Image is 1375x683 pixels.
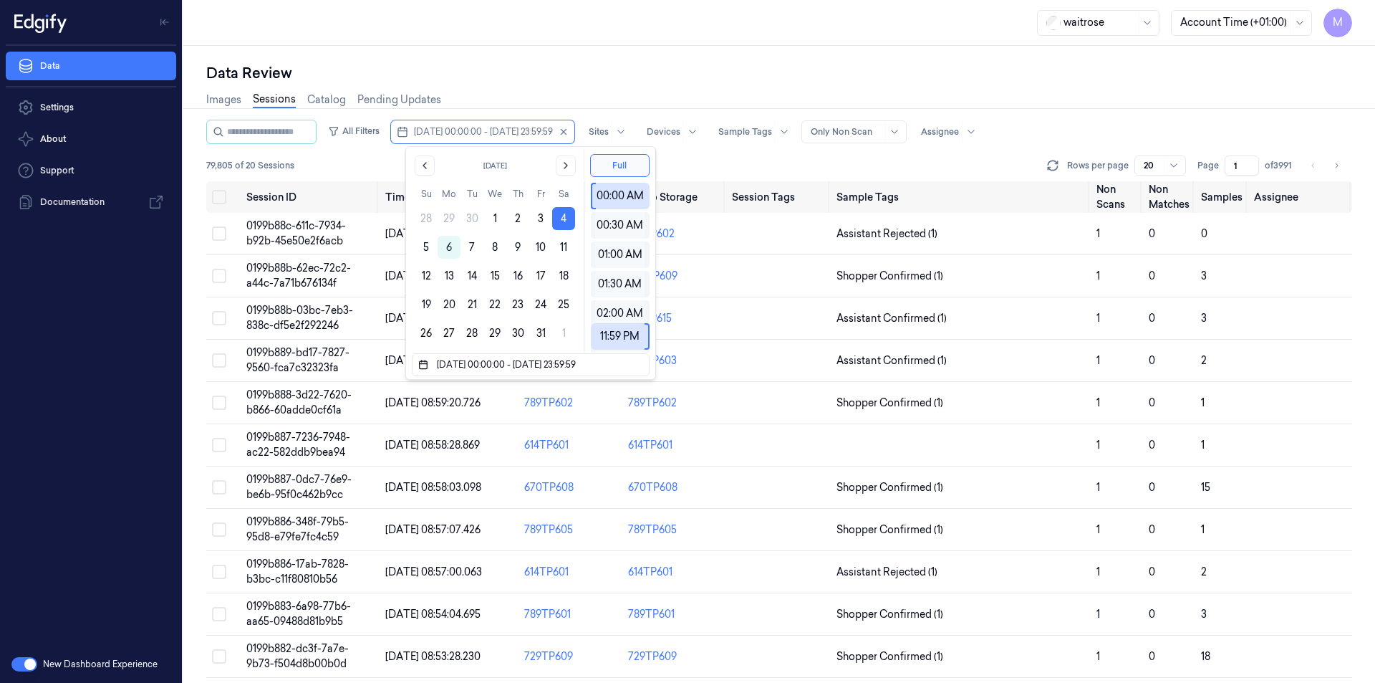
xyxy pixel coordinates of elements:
span: 79,805 of 20 Sessions [206,159,294,172]
span: [DATE] 08:54:04.695 [385,608,481,621]
nav: pagination [1303,156,1346,176]
button: Sunday, October 26th, 2025 [415,322,438,345]
button: Friday, October 31st, 2025 [529,322,552,345]
span: 3 [1201,608,1207,621]
span: 0 [1149,608,1155,621]
a: Documentation [6,188,176,216]
div: 01:30 AM [595,271,645,297]
th: Samples [1195,181,1248,213]
button: Thursday, October 2nd, 2025 [506,207,529,230]
span: Shopper Confirmed (1) [836,522,943,538]
span: Shopper Confirmed (1) [836,649,943,664]
span: 1 [1096,523,1100,536]
button: M [1323,9,1352,37]
button: Wednesday, October 15th, 2025 [483,264,506,287]
button: Go to the Next Month [556,156,576,176]
th: Friday [529,187,552,201]
span: 1 [1096,269,1100,282]
button: Select row [212,269,226,283]
button: Select row [212,607,226,621]
a: Catalog [307,92,346,108]
th: Monday [438,187,460,201]
span: 0 [1149,227,1155,240]
div: 670TP608 [628,480,677,495]
button: Monday, September 29th, 2025 [438,207,460,230]
button: Go to the Previous Month [415,156,435,176]
span: 1 [1096,481,1100,494]
button: Tuesday, October 7th, 2025 [460,236,483,259]
span: 0 [1149,312,1155,325]
button: Wednesday, October 1st, 2025 [483,207,506,230]
button: Sunday, October 12th, 2025 [415,264,438,287]
button: Saturday, October 25th, 2025 [552,293,575,316]
a: Images [206,92,241,108]
span: 3 [1201,312,1207,325]
span: Assistant Confirmed (1) [836,353,947,368]
button: Select row [212,396,226,410]
th: Tuesday [460,187,483,201]
button: Thursday, October 9th, 2025 [506,236,529,259]
span: 0 [1149,439,1155,452]
th: Wednesday [483,187,506,201]
span: [DATE] 00:00:00 - [DATE] 23:59:59 [414,125,553,138]
span: [DATE] 09:02:46.990 [385,269,481,282]
span: 0 [1149,481,1155,494]
div: Data Review [206,63,1352,83]
span: [DATE] 08:58:03.098 [385,481,481,494]
div: 00:00 AM [596,183,645,209]
span: Shopper Confirmed (1) [836,607,943,622]
span: 1 [1096,439,1100,452]
th: Sample Tags [831,181,1091,213]
span: 3 [1201,269,1207,282]
span: 0199b886-17ab-7828-b3bc-c11f80810b56 [246,558,349,586]
span: 1 [1096,396,1100,409]
span: 0 [1149,354,1155,367]
button: Tuesday, September 30th, 2025 [460,207,483,230]
button: Select row [212,522,226,537]
button: [DATE] [443,156,547,176]
a: Pending Updates [357,92,441,108]
span: of 3991 [1265,159,1292,172]
th: Saturday [552,187,575,201]
button: Thursday, October 23rd, 2025 [506,293,529,316]
th: Video Storage [622,181,726,213]
button: Monday, October 27th, 2025 [438,322,460,345]
div: 670TP608 [524,480,617,495]
span: 0199b883-6a98-77b6-aa65-09488d81b9b5 [246,600,351,628]
button: Saturday, October 4th, 2025, selected [552,207,575,230]
span: 0199b889-bd17-7827-9560-fca7c32323fa [246,346,349,374]
span: 0199b887-7236-7948-ac22-582ddb9bea94 [246,431,350,459]
div: 789TP602 [628,396,677,411]
button: Select all [212,190,226,204]
button: Monday, October 20th, 2025 [438,293,460,316]
button: Saturday, October 11th, 2025 [552,236,575,259]
div: 01:00 AM [595,242,645,268]
span: 0 [1149,523,1155,536]
span: [DATE] 08:57:00.063 [385,565,482,578]
span: [DATE] 08:59:20.726 [385,396,481,409]
div: 789TP601 [628,607,675,622]
th: Thursday [506,187,529,201]
span: 2 [1201,565,1207,578]
button: Select row [212,226,226,241]
div: 789TP605 [524,522,617,538]
span: Shopper Confirmed (1) [836,480,943,495]
span: 1 [1201,523,1205,536]
th: Session ID [241,181,380,213]
button: Select row [212,480,226,495]
button: Friday, October 10th, 2025 [529,236,552,259]
div: 00:30 AM [595,212,645,239]
div: 789TP602 [524,396,617,411]
span: 0 [1201,227,1207,240]
button: Today, Monday, October 6th, 2025 [438,236,460,259]
span: 1 [1096,650,1100,663]
div: 614TP601 [628,565,672,580]
span: 1 [1096,227,1100,240]
div: 729TP609 [524,649,617,664]
span: [DATE] 09:03:51.713 [385,227,476,240]
button: Wednesday, October 29th, 2025 [483,322,506,345]
div: 789TP605 [628,522,677,538]
div: 614TP601 [524,438,617,453]
button: Full [590,154,650,177]
a: Settings [6,93,176,122]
